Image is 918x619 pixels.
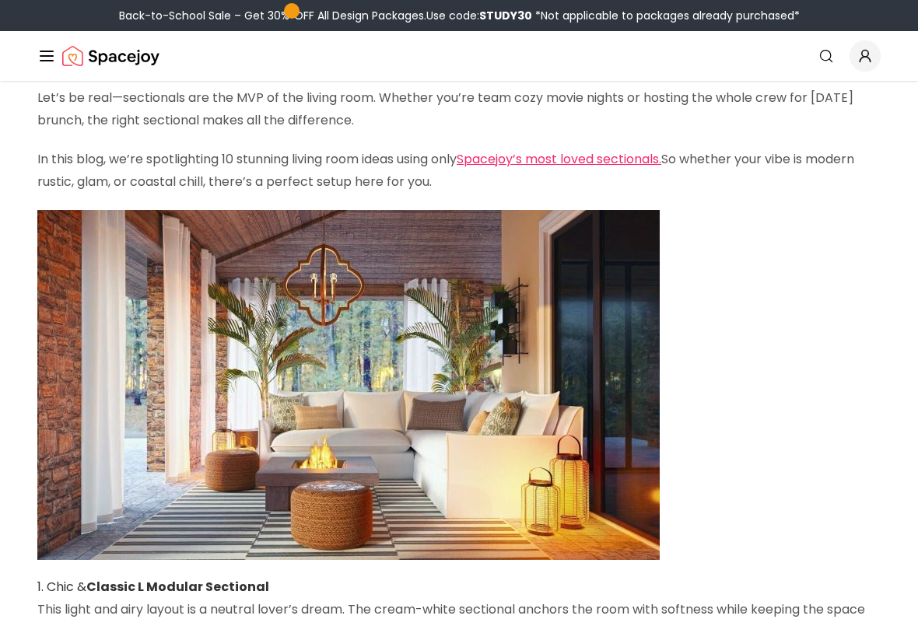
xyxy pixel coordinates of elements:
p: In this blog, we’re spotlighting 10 stunning living room ideas using only So whether your vibe is... [37,149,881,194]
span: Use code: [426,8,532,23]
strong: Classic L Modular Sectional [86,578,269,596]
a: Spacejoy’s most loved sectionals. [457,150,661,168]
p: Let’s be real—sectionals are the MVP of the living room. Whether you’re team cozy movie nights or... [37,87,881,132]
img: Spacejoy Logo [62,40,159,72]
b: STUDY30 [479,8,532,23]
div: Back-to-School Sale – Get 30% OFF All Design Packages. [119,8,800,23]
img: Outdoor living Room Setup Spacejoy [37,210,660,560]
span: *Not applicable to packages already purchased* [532,8,800,23]
a: 1. Chic &Classic L Modular Sectional [37,578,272,596]
nav: Global [37,31,881,81]
a: Spacejoy [62,40,159,72]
